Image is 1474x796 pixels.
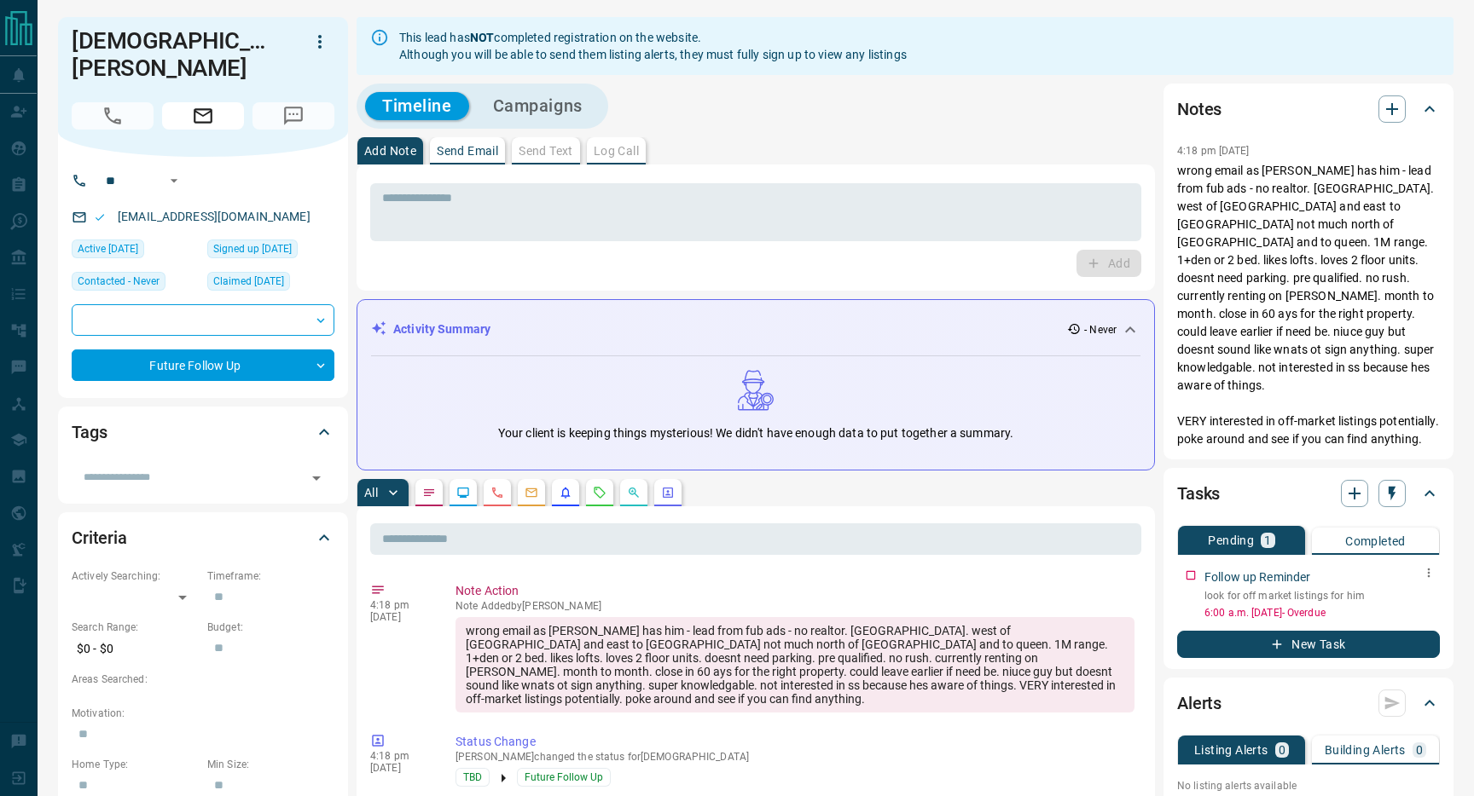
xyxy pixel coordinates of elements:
div: Criteria [72,517,334,558]
h2: Tags [72,418,107,446]
button: Timeline [365,92,469,120]
div: Mon Aug 11 2025 [207,272,334,296]
p: 1 [1264,534,1271,546]
div: Mon Aug 11 2025 [207,239,334,263]
p: - Never [1084,322,1117,337]
p: look for off market listings for him [1204,588,1440,603]
p: Min Size: [207,757,334,772]
p: Activity Summary [393,320,490,338]
div: Alerts [1177,683,1440,724]
span: Claimed [DATE] [213,273,284,290]
svg: Requests [593,486,606,499]
svg: Email Valid [94,211,106,223]
p: [PERSON_NAME] changed the status for [DEMOGRAPHIC_DATA] [456,751,1135,763]
svg: Agent Actions [661,486,675,499]
p: Home Type: [72,757,199,772]
button: Open [164,170,184,191]
div: Activity Summary- Never [371,314,1140,345]
h2: Tasks [1177,480,1220,507]
div: This lead has completed registration on the website. Although you will be able to send them listi... [399,22,907,70]
p: Status Change [456,733,1135,751]
p: Pending [1208,534,1254,546]
p: Note Added by [PERSON_NAME] [456,600,1135,612]
span: TBD [463,769,482,786]
div: Tasks [1177,473,1440,514]
div: Notes [1177,89,1440,130]
span: No Number [252,102,334,130]
p: Follow up Reminder [1204,568,1310,586]
div: Tags [72,412,334,453]
a: [EMAIL_ADDRESS][DOMAIN_NAME] [118,210,310,223]
p: 4:18 pm [370,599,430,611]
p: 0 [1279,744,1285,756]
p: Send Email [437,145,498,157]
svg: Notes [422,486,436,499]
svg: Lead Browsing Activity [456,486,470,499]
h2: Notes [1177,95,1222,123]
p: $0 - $0 [72,635,199,663]
p: Timeframe: [207,568,334,584]
svg: Opportunities [627,486,641,499]
button: Open [305,466,328,490]
p: Your client is keeping things mysterious! We didn't have enough data to put together a summary. [498,424,1013,442]
div: Future Follow Up [72,349,334,381]
h1: [DEMOGRAPHIC_DATA][PERSON_NAME] [72,27,280,82]
p: All [364,487,378,499]
h2: Alerts [1177,689,1222,717]
p: Add Note [364,145,416,157]
button: Campaigns [476,92,600,120]
span: Active [DATE] [78,240,138,257]
span: Future Follow Up [525,769,603,786]
p: No listing alerts available [1177,778,1440,793]
svg: Listing Alerts [559,486,572,499]
svg: Calls [490,486,504,499]
p: wrong email as [PERSON_NAME] has him - lead from fub ads - no realtor. [GEOGRAPHIC_DATA]. west of... [1177,162,1440,448]
span: No Number [72,102,154,130]
p: Search Range: [72,620,199,635]
strong: NOT [470,31,494,44]
p: 4:18 pm [370,750,430,762]
p: [DATE] [370,611,430,623]
div: Mon Aug 11 2025 [72,239,199,263]
span: Email [162,102,244,130]
button: New Task [1177,631,1440,658]
svg: Emails [525,486,538,499]
p: Motivation: [72,706,334,721]
h2: Criteria [72,524,127,551]
p: [DATE] [370,762,430,774]
p: Listing Alerts [1194,744,1268,756]
span: Contacted - Never [78,273,160,290]
p: Completed [1345,535,1406,547]
span: Signed up [DATE] [213,240,292,257]
p: Areas Searched: [72,672,334,687]
p: Actively Searching: [72,568,199,584]
div: wrong email as [PERSON_NAME] has him - lead from fub ads - no realtor. [GEOGRAPHIC_DATA]. west of... [456,617,1135,712]
p: Building Alerts [1325,744,1406,756]
p: Note Action [456,582,1135,600]
p: 0 [1416,744,1423,756]
p: 4:18 pm [DATE] [1177,145,1250,157]
p: 6:00 a.m. [DATE] - Overdue [1204,605,1440,620]
p: Budget: [207,620,334,635]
